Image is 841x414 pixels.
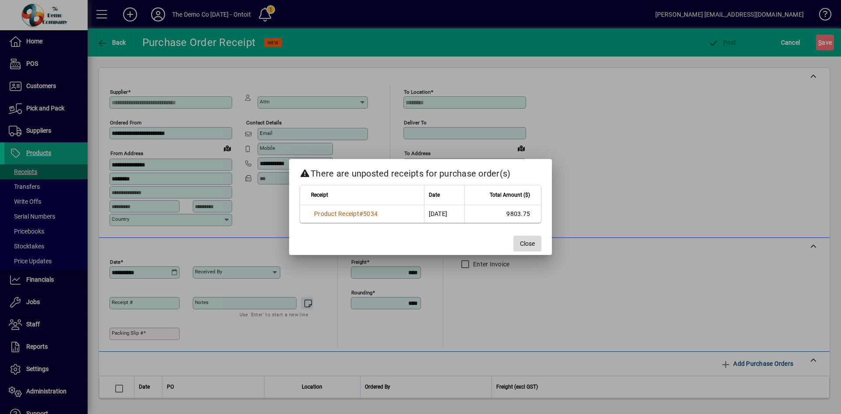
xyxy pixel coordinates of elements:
[424,205,465,223] td: [DATE]
[359,210,363,217] span: #
[429,190,440,200] span: Date
[363,210,378,217] span: 5034
[464,205,541,223] td: 9803.75
[520,239,535,248] span: Close
[311,190,328,200] span: Receipt
[513,236,541,251] button: Close
[490,190,530,200] span: Total Amount ($)
[314,210,359,217] span: Product Receipt
[311,209,381,219] a: Product Receipt#5034
[289,159,552,184] h2: There are unposted receipts for purchase order(s)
